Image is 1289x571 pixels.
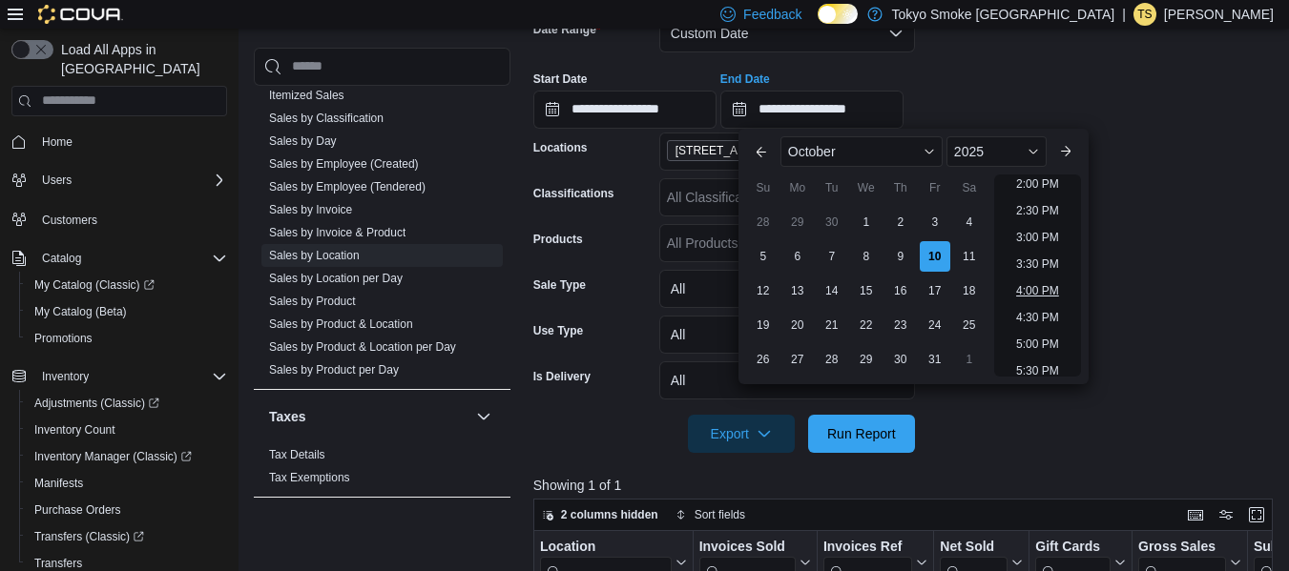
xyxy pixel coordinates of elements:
a: Manifests [27,472,91,495]
span: 11795 Bramalea Rd [667,140,813,161]
span: Promotions [34,331,93,346]
label: Use Type [533,323,583,338]
span: My Catalog (Classic) [34,277,155,293]
div: Gross Sales [1138,539,1226,557]
li: 5:00 PM [1008,333,1067,356]
a: Transfers (Classic) [27,525,152,548]
div: day-29 [782,207,813,237]
div: Invoices Sold [698,539,795,557]
div: Fr [920,173,950,203]
label: Date Range [533,22,601,37]
span: Sales by Invoice [269,202,352,217]
button: Users [34,169,79,192]
label: Start Date [533,71,588,87]
label: Classifications [533,186,614,201]
button: Users [4,167,235,194]
p: Tokyo Smoke [GEOGRAPHIC_DATA] [892,3,1115,26]
div: Location [540,539,672,557]
span: Promotions [27,327,227,350]
div: day-12 [748,275,779,306]
span: Tax Exemptions [269,470,350,485]
div: day-28 [817,344,847,375]
div: day-6 [782,241,813,272]
div: day-21 [817,310,847,340]
span: Sales by Classification [269,111,384,126]
div: Taxes [254,443,510,497]
a: My Catalog (Beta) [27,300,135,323]
p: [PERSON_NAME] [1164,3,1274,26]
button: 2 columns hidden [534,503,666,526]
a: Sales by Employee (Created) [269,157,419,171]
span: Inventory Count [34,422,115,438]
span: Manifests [27,472,227,495]
span: My Catalog (Beta) [27,300,227,323]
a: Sales by Employee (Tendered) [269,180,426,194]
span: [STREET_ADDRESS] [676,141,789,160]
span: Sales by Invoice & Product [269,225,405,240]
p: Showing 1 of 1 [533,476,1280,495]
span: My Catalog (Beta) [34,304,127,319]
li: 4:30 PM [1008,306,1067,329]
div: We [851,173,882,203]
span: Export [699,415,783,453]
a: Promotions [27,327,100,350]
div: day-23 [885,310,916,340]
div: day-30 [885,344,916,375]
span: October [788,144,836,159]
div: day-31 [920,344,950,375]
button: Keyboard shortcuts [1184,503,1207,526]
span: TS [1137,3,1152,26]
a: Itemized Sales [269,89,344,102]
div: day-29 [851,344,882,375]
div: Invoices Ref [823,539,912,557]
button: Manifests [19,470,235,497]
button: Home [4,128,235,155]
a: Customers [34,209,105,232]
img: Cova [38,5,123,24]
span: Purchase Orders [34,502,121,518]
li: 2:30 PM [1008,199,1067,222]
span: Feedback [743,5,801,24]
a: Home [34,131,80,153]
div: day-10 [920,241,950,272]
span: Users [42,173,72,188]
button: Inventory [4,363,235,390]
span: Inventory Manager (Classic) [27,445,227,468]
a: Sales by Invoice [269,203,352,216]
span: Home [42,134,73,150]
div: Net Sold [940,539,1008,557]
a: Sales by Classification [269,112,384,125]
a: Inventory Manager (Classic) [27,445,199,468]
span: Inventory [42,369,89,384]
button: My Catalog (Beta) [19,298,235,325]
a: Adjustments (Classic) [27,392,167,415]
a: Sales by Product per Day [269,363,399,377]
a: Sales by Product [269,295,356,308]
button: Promotions [19,325,235,352]
div: day-18 [954,275,985,306]
span: Adjustments (Classic) [34,396,159,411]
a: Inventory Count [27,418,123,441]
div: day-11 [954,241,985,272]
label: Products [533,232,583,247]
div: day-2 [885,207,916,237]
span: Sort fields [695,507,745,522]
div: Gift Cards [1035,539,1111,557]
div: day-7 [817,241,847,272]
div: day-26 [748,344,779,375]
button: Inventory Count [19,417,235,443]
span: Sales by Product [269,294,356,309]
div: day-1 [851,207,882,237]
span: Itemized Sales [269,88,344,103]
span: Customers [34,207,227,231]
div: day-19 [748,310,779,340]
button: Display options [1215,503,1237,526]
div: day-30 [817,207,847,237]
input: Press the down key to open a popover containing a calendar. [533,91,717,129]
a: Sales by Product & Location [269,317,413,331]
ul: Time [994,174,1081,377]
div: day-14 [817,275,847,306]
a: Tax Exemptions [269,471,350,484]
div: day-16 [885,275,916,306]
button: Custom Date [659,14,915,52]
